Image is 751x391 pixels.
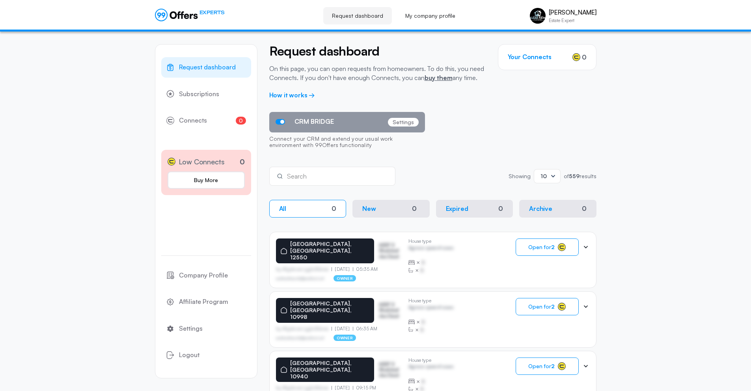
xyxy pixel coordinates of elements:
[516,238,579,256] button: Open for2
[290,241,370,261] p: [GEOGRAPHIC_DATA], [GEOGRAPHIC_DATA], 12550
[276,276,324,281] p: asdfasdfasasfd@asdfasd.asf
[353,326,377,331] p: 06:35 AM
[276,266,332,272] p: by Afgdsrwe Ljgjkdfsbvas
[408,318,454,326] div: ×
[269,91,315,99] a: How it works →
[436,200,513,218] button: Expired0
[530,8,546,24] img: Nicholas Neporanny
[408,305,454,312] p: Agrwsv qwervf oiuns
[408,298,454,303] p: House type
[408,238,454,244] p: House type
[408,266,454,274] div: ×
[179,115,207,126] span: Connects
[161,84,251,104] a: Subscriptions
[161,57,251,78] a: Request dashboard
[332,326,353,331] p: [DATE]
[334,335,356,341] p: owner
[179,297,228,307] span: Affiliate Program
[408,357,454,363] p: House type
[409,204,420,213] div: 0
[509,173,531,179] p: Showing
[179,89,219,99] span: Subscriptions
[569,173,580,179] strong: 559
[269,132,425,153] p: Connect your CRM and extend your usual work environment with 99Offers functionality
[446,205,468,212] p: Expired
[582,52,587,62] span: 0
[540,173,547,179] span: 10
[269,200,347,218] button: All0
[529,205,552,212] p: Archive
[408,364,454,371] p: Agrwsv qwervf oiuns
[397,7,464,24] a: My company profile
[353,266,378,272] p: 05:35 AM
[549,9,596,16] p: [PERSON_NAME]
[549,18,596,23] p: Estate Expert
[420,266,424,274] span: B
[379,361,402,378] p: ASDF S Sfasfdasfdas Dasd
[408,245,454,253] p: Agrwsv qwervf oiuns
[179,62,236,73] span: Request dashboard
[528,244,555,250] span: Open for
[276,326,332,331] p: by Afgdsrwe Ljgjkdfsbvas
[379,302,402,319] p: ASDF S Sfasfdasfdas Dasd
[408,326,454,334] div: ×
[388,118,419,127] p: Settings
[551,363,555,369] strong: 2
[362,205,376,212] p: New
[161,318,251,339] a: Settings
[420,326,424,334] span: B
[199,9,225,16] span: EXPERTS
[528,363,555,369] span: Open for
[332,266,353,272] p: [DATE]
[279,205,287,212] p: All
[334,275,356,281] p: owner
[421,378,425,385] span: B
[323,7,392,24] a: Request dashboard
[352,200,430,218] button: New0
[528,303,555,310] span: Open for
[408,259,454,266] div: ×
[290,360,370,380] p: [GEOGRAPHIC_DATA], [GEOGRAPHIC_DATA], 10940
[408,378,454,385] div: ×
[332,385,353,391] p: [DATE]
[179,350,199,360] span: Logout
[179,270,228,281] span: Company Profile
[161,345,251,365] button: Logout
[508,53,552,61] h3: Your Connects
[421,259,425,266] span: B
[161,265,251,286] a: Company Profile
[582,205,587,212] div: 0
[421,318,425,326] span: B
[269,44,486,58] h2: Request dashboard
[155,9,225,21] a: EXPERTS
[276,335,324,340] p: asdfasdfasasfd@asdfasd.asf
[276,385,332,391] p: by Afgdsrwe Ljgjkdfsbvas
[269,64,486,82] p: On this page, you can open requests from homeowners. To do this, you need Connects. If you don't ...
[498,205,503,212] div: 0
[551,244,555,250] strong: 2
[179,324,203,334] span: Settings
[179,156,225,168] span: Low Connects
[353,385,376,391] p: 09:15 PM
[240,156,245,167] p: 0
[332,205,336,212] div: 0
[516,298,579,315] button: Open for2
[551,303,555,310] strong: 2
[236,117,246,125] span: 0
[516,357,579,375] button: Open for2
[294,118,334,125] span: CRM BRIDGE
[290,300,370,320] p: [GEOGRAPHIC_DATA], [GEOGRAPHIC_DATA], 10998
[168,171,245,189] a: Buy More
[425,74,453,82] a: buy them
[519,200,596,218] button: Archive0
[161,110,251,131] a: Connects0
[379,242,402,259] p: ASDF S Sfasfdasfdas Dasd
[161,292,251,312] a: Affiliate Program
[564,173,596,179] p: of results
